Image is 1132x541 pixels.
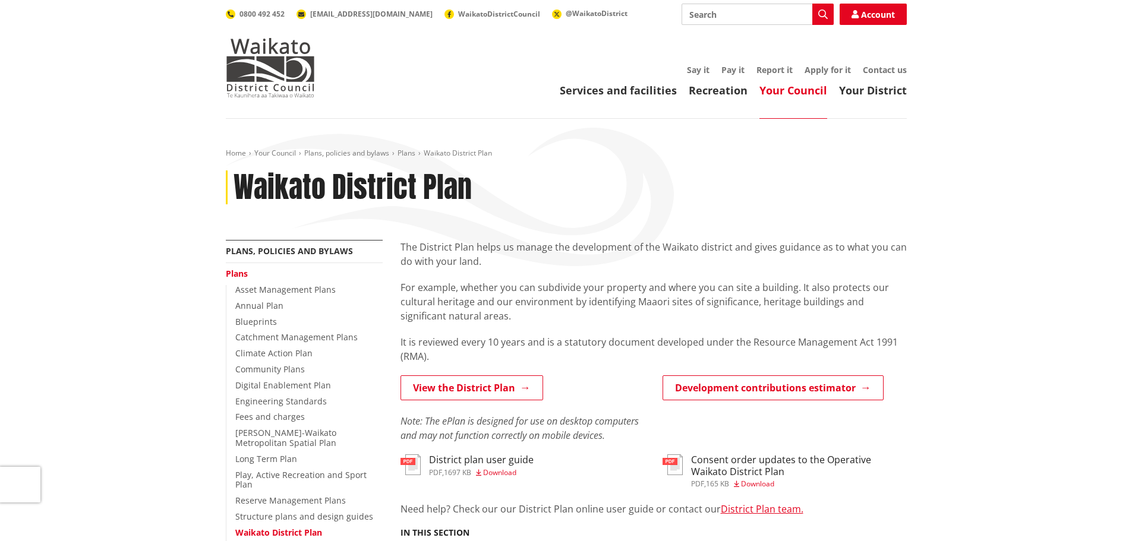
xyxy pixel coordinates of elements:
a: Blueprints [235,316,277,327]
a: [PERSON_NAME]-Waikato Metropolitan Spatial Plan [235,427,336,448]
div: , [691,480,907,488]
span: WaikatoDistrictCouncil [458,9,540,19]
a: [EMAIL_ADDRESS][DOMAIN_NAME] [297,9,433,19]
a: Say it [687,64,710,75]
a: Contact us [863,64,907,75]
a: Your District [839,83,907,97]
a: Play, Active Recreation and Sport Plan [235,469,367,491]
a: Pay it [721,64,745,75]
a: District plan user guide pdf,1697 KB Download [401,454,534,476]
span: Waikato District Plan [424,148,492,158]
h1: Waikato District Plan [234,170,472,205]
input: Search input [682,4,834,25]
a: Apply for it [805,64,851,75]
em: Note: The ePlan is designed for use on desktop computers and may not function correctly on mobile... [401,415,639,442]
img: document-pdf.svg [401,454,421,475]
p: For example, whether you can subdivide your property and where you can site a building. It also p... [401,280,907,323]
a: WaikatoDistrictCouncil [444,9,540,19]
span: 0800 492 452 [239,9,285,19]
span: @WaikatoDistrict [566,8,628,18]
h3: Consent order updates to the Operative Waikato District Plan [691,454,907,477]
a: Your Council [254,148,296,158]
h5: In this section [401,528,469,538]
a: Waikato District Plan [235,527,322,538]
a: Plans, policies and bylaws [226,245,353,257]
a: Long Term Plan [235,453,297,464]
img: Waikato District Council - Te Kaunihera aa Takiwaa o Waikato [226,38,315,97]
a: Plans [398,148,415,158]
span: Download [483,467,516,477]
a: Report it [756,64,793,75]
span: 165 KB [706,479,729,489]
a: Plans, policies and bylaws [304,148,389,158]
a: Consent order updates to the Operative Waikato District Plan pdf,165 KB Download [663,454,907,487]
nav: breadcrumb [226,148,907,159]
span: pdf [429,467,442,477]
p: Need help? Check our our District Plan online user guide or contact our [401,502,907,516]
a: Community Plans [235,363,305,375]
a: Climate Action Plan [235,347,313,359]
a: Plans [226,268,248,279]
p: It is reviewed every 10 years and is a statutory document developed under the Resource Management... [401,335,907,363]
p: The District Plan helps us manage the development of the Waikato district and gives guidance as t... [401,240,907,268]
a: Engineering Standards [235,396,327,407]
a: Fees and charges [235,411,305,422]
a: Reserve Management Plans [235,495,346,506]
a: Digital Enablement Plan [235,379,331,391]
a: Your Council [759,83,827,97]
span: [EMAIL_ADDRESS][DOMAIN_NAME] [310,9,433,19]
a: Services and facilities [560,83,677,97]
a: Home [226,148,246,158]
a: Annual Plan [235,300,283,311]
a: Account [840,4,907,25]
a: Structure plans and design guides [235,511,373,522]
a: @WaikatoDistrict [552,8,628,18]
a: Catchment Management Plans [235,331,358,343]
a: Recreation [689,83,748,97]
a: View the District Plan [401,375,543,400]
h3: District plan user guide [429,454,534,466]
a: Development contributions estimator [663,375,884,400]
div: , [429,469,534,476]
a: Asset Management Plans [235,284,336,295]
a: 0800 492 452 [226,9,285,19]
span: pdf [691,479,704,489]
a: District Plan team. [721,502,803,515]
span: Download [741,479,774,489]
span: 1697 KB [444,467,471,477]
img: document-pdf.svg [663,454,683,475]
